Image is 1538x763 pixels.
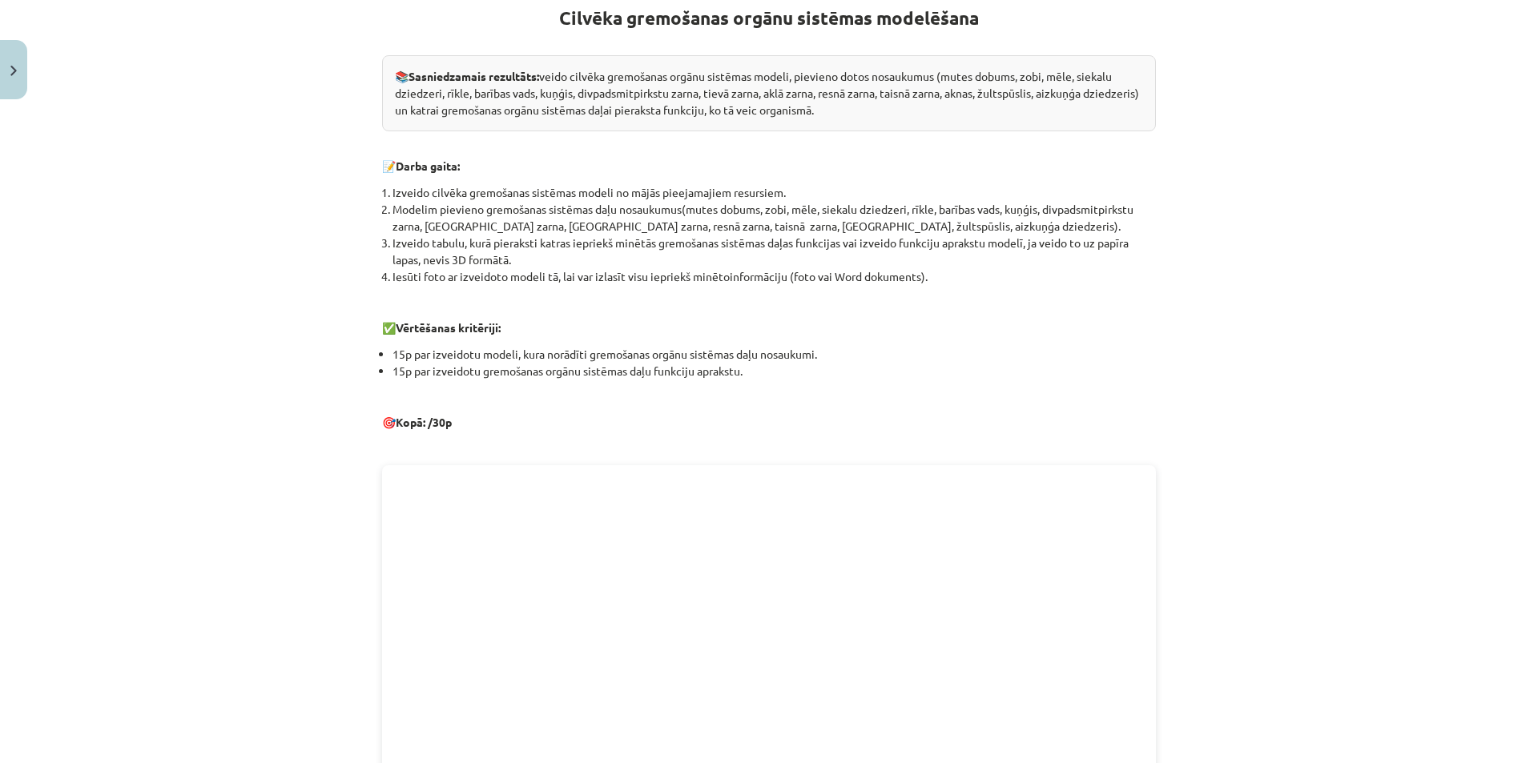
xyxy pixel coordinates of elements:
strong: Sasniedzamais rezultāts: [409,69,539,83]
strong: Vērtēšanas kritēriji: [396,320,501,335]
li: Izveido tabulu, kurā pieraksti katras iepriekš minētās gremošanas sistēmas daļas funkcijas vai iz... [393,235,1156,268]
img: icon-close-lesson-0947bae3869378f0d4975bcd49f059093ad1ed9edebbc8119c70593378902aed.svg [10,66,17,76]
li: Izveido cilvēka gremošanas sistēmas modeli no mājās pieejamajiem resursiem. [393,184,1156,201]
div: 📚 veido cilvēka gremošanas orgānu sistēmas modeli, pievieno dotos nosaukumus (mutes dobums, zobi,... [382,55,1156,131]
li: 15p par izveidotu modeli, kura norādīti gremošanas orgānu sistēmas daļu nosaukumi. [393,346,1156,363]
li: 15p par izveidotu gremošanas orgānu sistēmas daļu funkciju aprakstu. [393,363,1156,379]
li: Modelim pievieno gremošanas sistēmas daļu nosaukumus(mutes dobums, zobi, mēle, siekalu dziedzeri,... [393,201,1156,235]
strong: Cilvēka gremošanas orgānu sistēmas modelēšana [559,6,979,30]
strong: Kopā: /30p [396,415,452,429]
p: ✅ [382,319,1156,336]
p: 🎯 [382,414,1156,448]
strong: Darba gaita: [396,159,460,173]
p: 📝 [382,158,1156,175]
li: Iesūti foto ar izveidoto modeli tā, lai var izlasīt visu iepriekš minētoinformāciju (foto vai Wor... [393,268,1156,285]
